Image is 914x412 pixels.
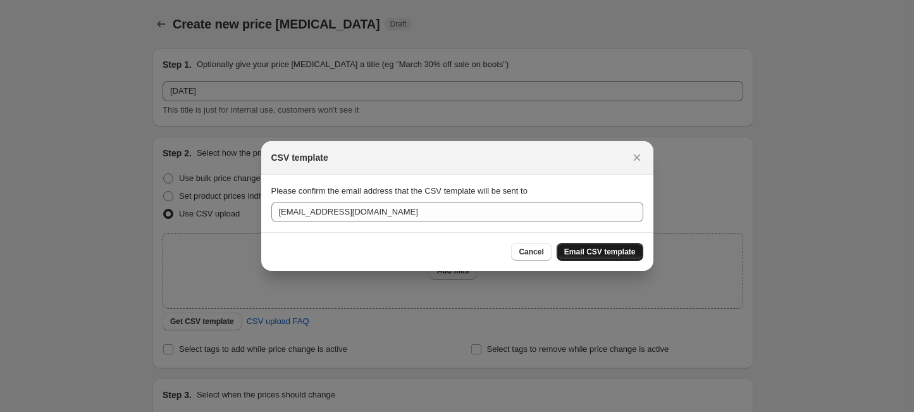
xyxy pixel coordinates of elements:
[271,186,528,196] span: Please confirm the email address that the CSV template will be sent to
[271,151,328,164] h2: CSV template
[511,243,551,261] button: Cancel
[519,247,543,257] span: Cancel
[557,243,643,261] button: Email CSV template
[628,149,646,166] button: Close
[564,247,636,257] span: Email CSV template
